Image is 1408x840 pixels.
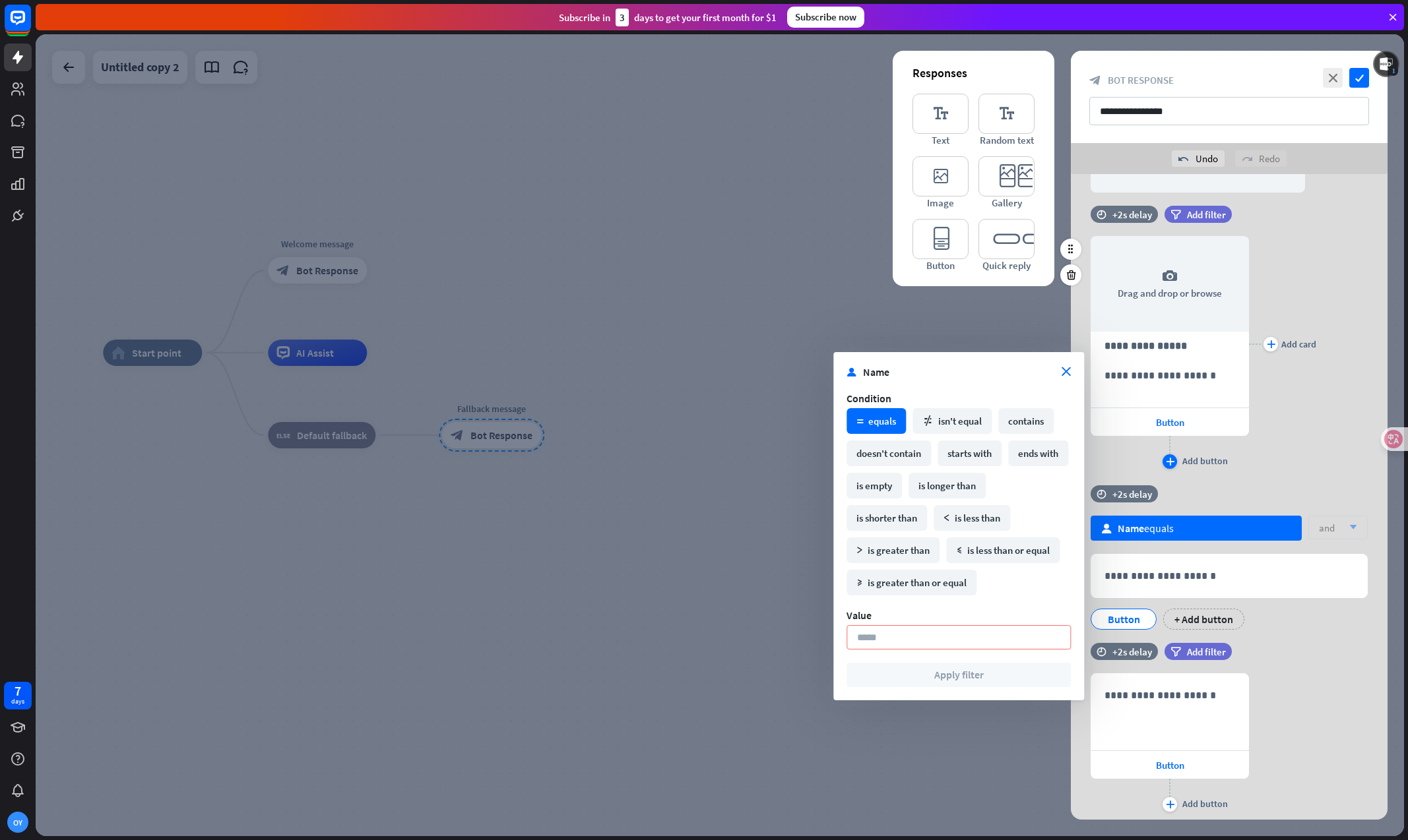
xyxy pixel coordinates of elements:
[847,663,1071,687] button: Apply filter
[1091,236,1249,332] div: Drag and drop or browse
[938,440,1002,466] div: starts with
[11,697,24,706] div: days
[912,408,992,434] div: isn't equal
[922,415,934,427] i: math_not_equal
[1349,68,1369,88] i: check
[1089,75,1101,86] i: block_bot_response
[847,392,1071,405] div: Condition
[847,505,927,531] div: is shorter than
[1008,440,1068,466] div: ends with
[1172,150,1225,167] div: Undo
[863,365,1062,378] span: Name
[11,5,50,45] button: Open LiveChat chat widget
[847,408,906,434] div: equals
[847,609,1071,622] div: Value
[1267,340,1275,348] i: plus
[1097,210,1106,219] i: time
[1112,645,1152,658] div: +2s delay
[1163,609,1244,630] div: + Add button
[847,367,856,376] i: user
[998,408,1054,434] div: contains
[1097,647,1106,656] i: time
[1182,798,1228,810] div: Add button
[1112,488,1152,500] div: +2s delay
[1178,154,1189,164] i: undo
[1156,416,1184,429] span: Button
[1323,68,1343,88] i: close
[1166,800,1174,808] i: plus
[934,505,1010,531] div: is less than
[956,547,963,554] i: math_less_or_equal
[847,473,902,498] div: is empty
[1062,367,1071,376] i: close
[1108,74,1174,86] span: Bot Response
[944,515,950,522] i: math_less
[1166,458,1174,465] i: plus
[1118,522,1174,535] div: equals
[1187,208,1226,221] span: Add filter
[1170,210,1181,220] i: filter
[1112,208,1152,221] div: +2s delay
[1319,522,1335,534] span: and
[856,547,863,554] i: math_greater
[1162,268,1178,284] i: camera
[1097,489,1106,498] i: time
[847,570,976,595] div: is greater than or equal
[856,580,863,586] i: math_greater_or_equal
[1343,524,1357,531] i: arrow_down
[1281,338,1316,350] div: Add card
[847,440,931,466] div: doesn't contain
[946,537,1060,563] div: is less than or equal
[856,418,864,425] i: math_equal
[4,682,32,709] a: 7 days
[1101,524,1112,533] i: user
[7,812,28,833] div: OY
[909,473,986,498] div: is longer than
[15,685,21,697] div: 7
[1242,154,1252,164] i: redo
[787,7,864,28] div: Subscribe now
[616,9,629,26] div: 3
[847,537,940,563] div: is greater than
[1156,759,1184,771] span: Button
[1170,647,1181,657] i: filter
[1182,455,1228,467] div: Add button
[1102,609,1145,629] div: Button
[1118,522,1144,535] span: Name
[1235,150,1287,167] div: Redo
[1187,645,1226,658] span: Add filter
[559,9,777,26] div: Subscribe in days to get your first month for $1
